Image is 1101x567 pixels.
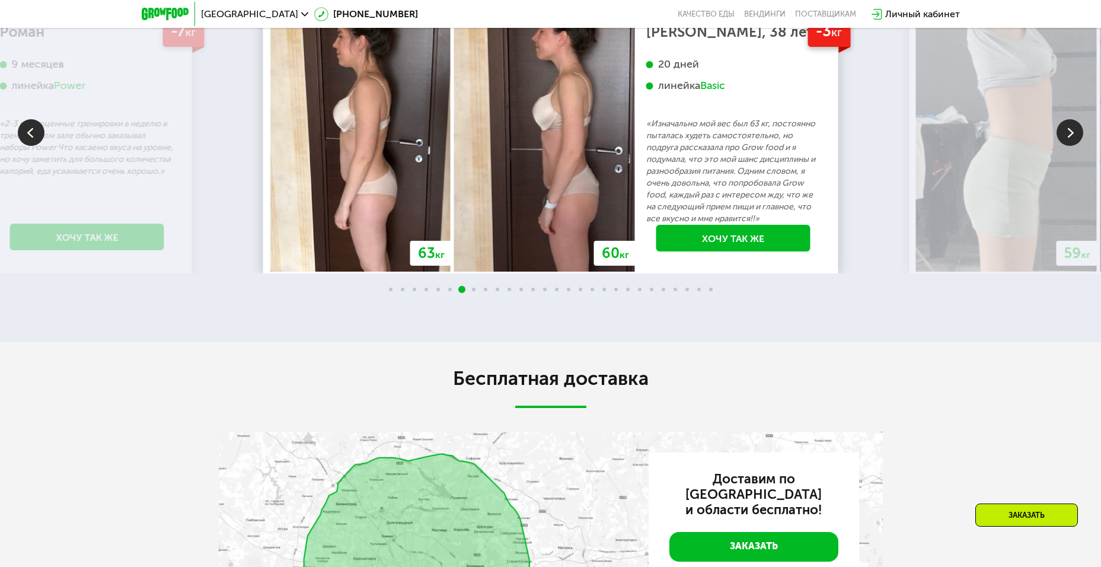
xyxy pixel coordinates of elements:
[620,249,629,260] span: кг
[808,17,850,47] div: -3
[1081,249,1091,260] span: кг
[646,79,821,93] div: линейка
[885,7,960,21] div: Личный кабинет
[219,367,883,390] h2: Бесплатная доставка
[10,224,164,250] a: Хочу так же
[1057,241,1099,266] div: 59
[410,241,452,266] div: 63
[54,79,86,93] div: Power
[1057,119,1083,146] img: Slide right
[975,504,1078,527] div: Заказать
[795,9,856,19] div: поставщикам
[744,9,786,19] a: Вендинги
[162,17,204,47] div: -7
[669,532,838,562] a: Заказать
[656,225,810,251] a: Хочу так же
[201,9,298,19] span: [GEOGRAPHIC_DATA]
[18,119,44,146] img: Slide left
[185,26,196,39] span: кг
[314,7,418,21] a: [PHONE_NUMBER]
[594,241,637,266] div: 60
[646,58,821,71] div: 20 дней
[669,472,838,518] h3: Доставим по [GEOGRAPHIC_DATA] и области бесплатно!
[700,79,725,93] div: Basic
[678,9,735,19] a: Качество еды
[646,118,821,225] p: «Изначально мой вес был 63 кг, постоянно пыталась худеть самостоятельно, но подруга рассказала пр...
[646,26,821,38] div: [PERSON_NAME], 38 лет
[831,26,842,39] span: кг
[435,249,445,260] span: кг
